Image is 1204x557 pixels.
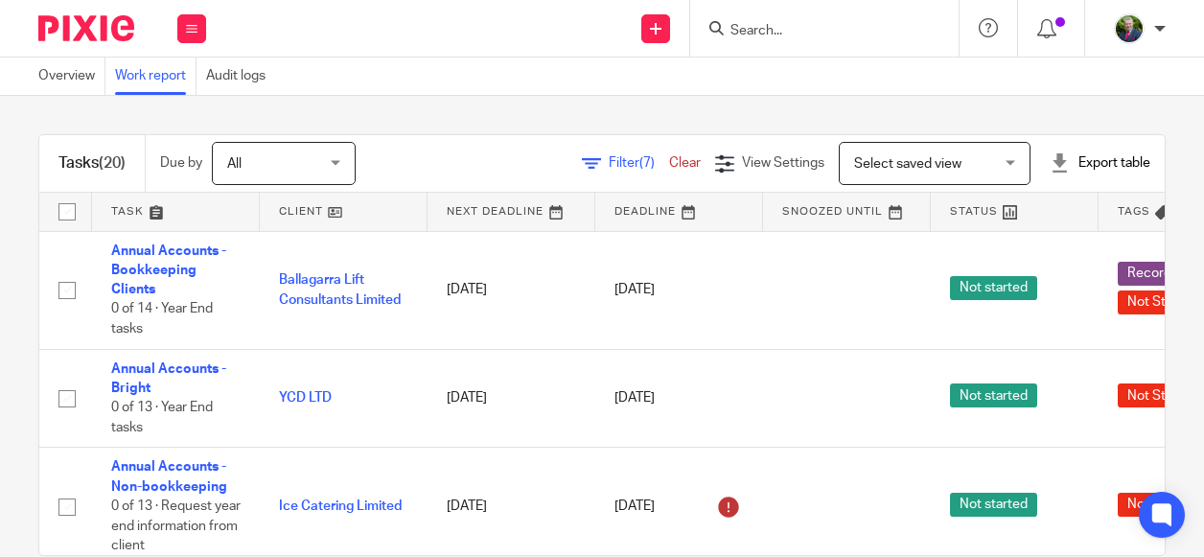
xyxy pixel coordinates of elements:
a: Overview [38,58,105,95]
span: Not started [950,276,1037,300]
img: download.png [1114,13,1145,44]
a: Work report [115,58,197,95]
div: [DATE] [614,492,744,522]
span: 0 of 13 · Year End tasks [111,401,213,434]
span: Filter [609,156,669,170]
span: View Settings [742,156,824,170]
div: [DATE] [614,280,744,299]
span: 0 of 14 · Year End tasks [111,303,213,337]
a: Ice Catering Limited [279,499,402,513]
input: Search [729,23,901,40]
span: (7) [639,156,655,170]
span: Not started [950,493,1037,517]
span: 0 of 13 · Request year end information from client [111,499,241,552]
div: Export table [1050,153,1150,173]
a: Clear [669,156,701,170]
p: Due by [160,153,202,173]
td: [DATE] [428,231,595,349]
span: Tags [1118,206,1150,217]
a: Annual Accounts - Bookkeeping Clients [111,244,226,297]
span: All [227,157,242,171]
a: Audit logs [206,58,275,95]
a: YCD LTD [279,391,332,405]
img: Pixie [38,15,134,41]
span: Not started [950,383,1037,407]
span: (20) [99,155,126,171]
a: Ballagarra Lift Consultants Limited [279,273,401,306]
td: [DATE] [428,349,595,448]
a: Annual Accounts - Non-bookkeeping [111,460,227,493]
a: Annual Accounts - Bright [111,362,226,395]
span: Select saved view [854,157,961,171]
h1: Tasks [58,153,126,174]
div: [DATE] [614,388,744,407]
